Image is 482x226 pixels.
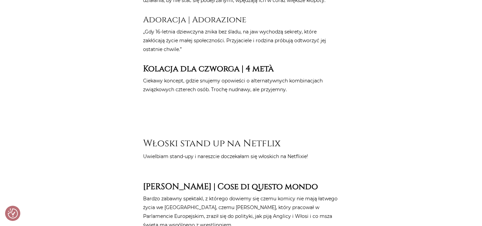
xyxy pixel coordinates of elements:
strong: Kolacja dla czworga | 4 metà [143,63,274,74]
button: Preferencje co do zgód [8,208,18,219]
h3: Adoracja | Adorazione [143,15,339,25]
h2: Włoski stand up na Netflix [143,138,339,149]
p: Ciekawy koncept, gdzie snujemy opowieści o alternatywnych kombinacjach związkowych czterech osób.... [143,76,339,94]
p: Uwielbiam stand-upy i nareszcie doczekałam się włoskich na Netflixie! [143,152,339,161]
img: Revisit consent button [8,208,18,219]
strong: [PERSON_NAME] | Cose di questo mondo [143,181,318,192]
p: „Gdy 16-letnia dziewczyna znika bez śladu, na jaw wychodzą sekrety, które zakłócają życie małej s... [143,27,339,54]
